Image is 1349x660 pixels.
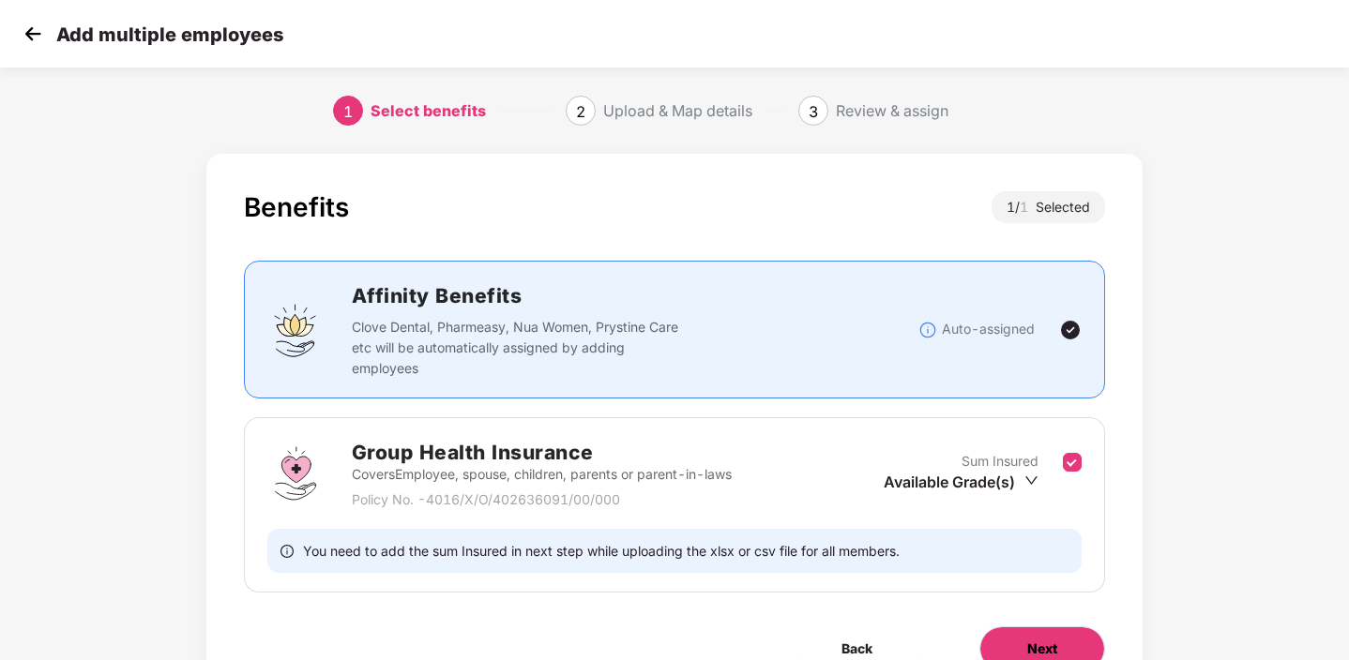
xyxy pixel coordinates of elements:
img: svg+xml;base64,PHN2ZyBpZD0iSW5mb18tXzMyeDMyIiBkYXRhLW5hbWU9IkluZm8gLSAzMngzMiIgeG1sbnM9Imh0dHA6Ly... [918,321,937,339]
div: Select benefits [371,96,486,126]
h2: Group Health Insurance [352,437,732,468]
p: Clove Dental, Pharmeasy, Nua Women, Prystine Care etc will be automatically assigned by adding em... [352,317,692,379]
div: Available Grade(s) [884,472,1038,492]
p: Covers Employee, spouse, children, parents or parent-in-laws [352,464,732,485]
div: Upload & Map details [603,96,752,126]
p: Sum Insured [962,451,1038,472]
span: down [1024,473,1038,487]
img: svg+xml;base64,PHN2ZyBpZD0iVGljay0yNHgyNCIgeG1sbnM9Imh0dHA6Ly93d3cudzMub3JnLzIwMDAvc3ZnIiB3aWR0aD... [1059,319,1082,341]
span: 1 [343,102,353,121]
span: 3 [809,102,818,121]
span: Back [841,638,872,659]
span: Next [1027,638,1057,659]
p: Add multiple employees [56,23,283,46]
p: Auto-assigned [942,319,1035,339]
h2: Affinity Benefits [352,280,919,311]
img: svg+xml;base64,PHN2ZyB4bWxucz0iaHR0cDovL3d3dy53My5vcmcvMjAwMC9zdmciIHdpZHRoPSIzMCIgaGVpZ2h0PSIzMC... [19,20,47,48]
div: 1 / Selected [992,191,1105,223]
span: You need to add the sum Insured in next step while uploading the xlsx or csv file for all members. [303,542,900,560]
span: info-circle [280,542,294,560]
img: svg+xml;base64,PHN2ZyBpZD0iR3JvdXBfSGVhbHRoX0luc3VyYW5jZSIgZGF0YS1uYW1lPSJHcm91cCBIZWFsdGggSW5zdX... [267,445,324,502]
span: 2 [576,102,585,121]
img: svg+xml;base64,PHN2ZyBpZD0iQWZmaW5pdHlfQmVuZWZpdHMiIGRhdGEtbmFtZT0iQWZmaW5pdHkgQmVuZWZpdHMiIHhtbG... [267,302,324,358]
div: Review & assign [836,96,948,126]
div: Benefits [244,191,349,223]
p: Policy No. - 4016/X/O/402636091/00/000 [352,489,732,510]
span: 1 [1020,199,1036,215]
